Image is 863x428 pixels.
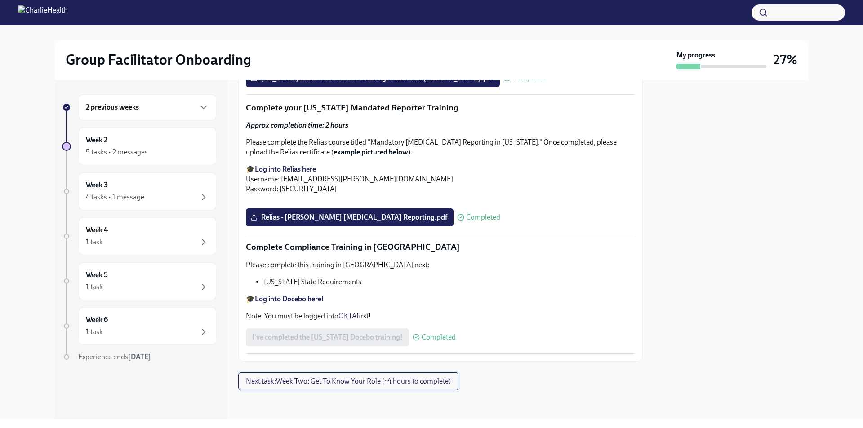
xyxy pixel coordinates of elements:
p: Note: You must be logged into first! [246,311,635,321]
div: 5 tasks • 2 messages [86,147,148,157]
p: Complete your [US_STATE] Mandated Reporter Training [246,102,635,114]
p: Please complete this training in [GEOGRAPHIC_DATA] next: [246,260,635,270]
h6: Week 6 [86,315,108,325]
h6: Week 4 [86,225,108,235]
p: Please complete the Relias course titled "Mandatory [MEDICAL_DATA] Reporting in [US_STATE]." Once... [246,137,635,157]
div: 1 task [86,282,103,292]
h6: Week 3 [86,180,108,190]
button: Next task:Week Two: Get To Know Your Role (~4 hours to complete) [238,372,458,390]
strong: [DATE] [128,353,151,361]
a: Week 34 tasks • 1 message [62,172,217,210]
span: Completed [466,214,500,221]
li: [US_STATE] State Requirements [264,277,635,287]
span: Completed [512,75,547,82]
span: Experience ends [78,353,151,361]
span: Relias - [PERSON_NAME] [MEDICAL_DATA] Reporting.pdf [252,213,447,222]
a: Log into Relias here [255,165,316,173]
div: 1 task [86,237,103,247]
span: Completed [422,334,456,341]
strong: My progress [676,50,715,60]
strong: example pictured below [334,148,408,156]
h6: Week 5 [86,270,108,280]
span: Next task : Week Two: Get To Know Your Role (~4 hours to complete) [246,377,451,386]
a: OKTA [338,312,356,320]
a: Week 61 task [62,307,217,345]
h6: Week 2 [86,135,107,145]
a: Log into Docebo here! [255,295,324,303]
a: Week 41 task [62,217,217,255]
div: 4 tasks • 1 message [86,192,144,202]
p: Complete Compliance Training in [GEOGRAPHIC_DATA] [246,241,635,253]
div: 1 task [86,327,103,337]
h3: 27% [774,52,797,68]
img: CharlieHealth [18,5,68,20]
h6: 2 previous weeks [86,102,139,112]
h2: Group Facilitator Onboarding [66,51,251,69]
a: Week 51 task [62,262,217,300]
label: Relias - [PERSON_NAME] [MEDICAL_DATA] Reporting.pdf [246,208,454,226]
strong: Approx completion time: 2 hours [246,121,348,129]
a: Week 25 tasks • 2 messages [62,128,217,165]
p: 🎓 [246,294,635,304]
p: 🎓 Username: [EMAIL_ADDRESS][PERSON_NAME][DOMAIN_NAME] Password: [SECURITY_DATA] [246,164,635,194]
div: 2 previous weeks [78,94,217,120]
